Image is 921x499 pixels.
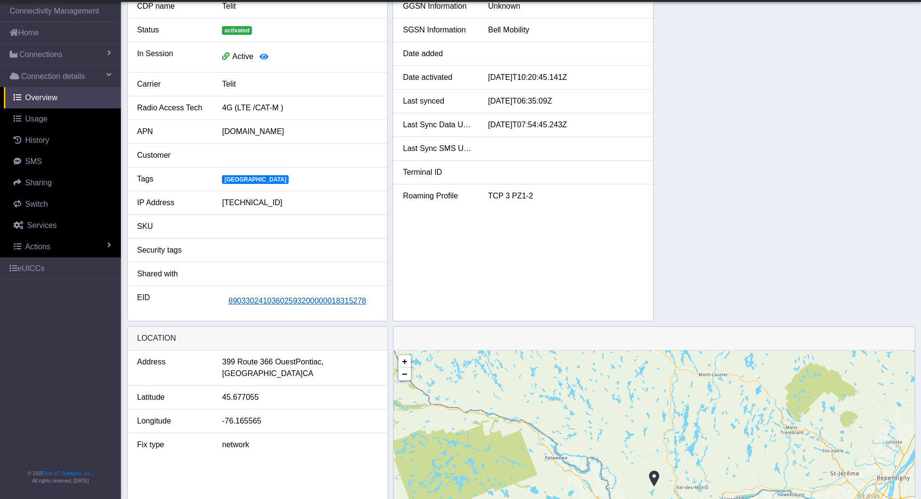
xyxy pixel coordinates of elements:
a: Zoom out [398,368,411,380]
span: Overview [25,93,58,102]
a: Switch [4,194,121,215]
a: History [4,130,121,151]
span: History [25,136,49,144]
span: CA [303,368,313,379]
span: Actions [25,242,50,251]
div: Date added [395,48,481,60]
span: [GEOGRAPHIC_DATA] [222,175,289,184]
div: Longitude [130,415,215,427]
div: [DATE]T06:35:09Z [481,95,651,107]
div: Telit [215,78,385,90]
div: In Session [130,48,215,66]
div: GGSN Information [395,0,481,12]
div: Shared with [130,268,215,280]
span: Services [27,221,57,229]
div: Latitude [130,392,215,403]
a: SMS [4,151,121,172]
div: Carrier [130,78,215,90]
div: APN [130,126,215,137]
a: Actions [4,236,121,257]
div: TCP 3 PZ1-2 [481,190,651,202]
div: SKU [130,221,215,232]
span: activated [222,26,252,35]
a: Zoom in [398,355,411,368]
span: SMS [25,157,42,166]
div: SGSN Information [395,24,481,36]
span: Pontiac, [296,356,324,368]
div: Unknown [481,0,651,12]
div: Last Sync Data Usage [395,119,481,131]
div: LOCATION [128,327,388,350]
div: Last Sync SMS Usage [395,143,481,154]
div: network [215,439,385,451]
a: Sharing [4,172,121,194]
span: 399 Route 366 Ouest [222,356,296,368]
span: 89033024103602593200000018315278 [228,297,366,305]
div: Security tags [130,244,215,256]
div: Telit [215,0,385,12]
a: Overview [4,87,121,108]
div: 4G (LTE /CAT-M ) [215,102,385,114]
a: Telit IoT Solutions, Inc. [44,471,92,476]
span: Connections [19,49,62,60]
div: Address [130,356,215,379]
div: [DATE]T07:54:45.243Z [481,119,651,131]
div: -76.165565 [215,415,385,427]
div: Tags [130,173,215,185]
div: [TECHNICAL_ID] [215,197,385,209]
button: View session details [253,48,275,66]
div: Date activated [395,72,481,83]
div: Bell Mobility [481,24,651,36]
div: Fix type [130,439,215,451]
span: [GEOGRAPHIC_DATA] [222,368,303,379]
span: Connection details [21,71,85,82]
div: Last synced [395,95,481,107]
span: Switch [25,200,48,208]
button: 89033024103602593200000018315278 [222,292,372,310]
div: Customer [130,150,215,161]
div: Terminal ID [395,166,481,178]
a: Usage [4,108,121,130]
div: IP Address [130,197,215,209]
div: EID [130,292,215,310]
span: Usage [25,115,47,123]
div: Status [130,24,215,36]
a: Services [4,215,121,236]
span: Active [232,52,253,60]
div: 45.677055 [215,392,385,403]
div: CDP name [130,0,215,12]
span: Sharing [25,179,52,187]
div: [DATE]T10:20:45.141Z [481,72,651,83]
div: [DOMAIN_NAME] [215,126,385,137]
div: Radio Access Tech [130,102,215,114]
div: Roaming Profile [395,190,481,202]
